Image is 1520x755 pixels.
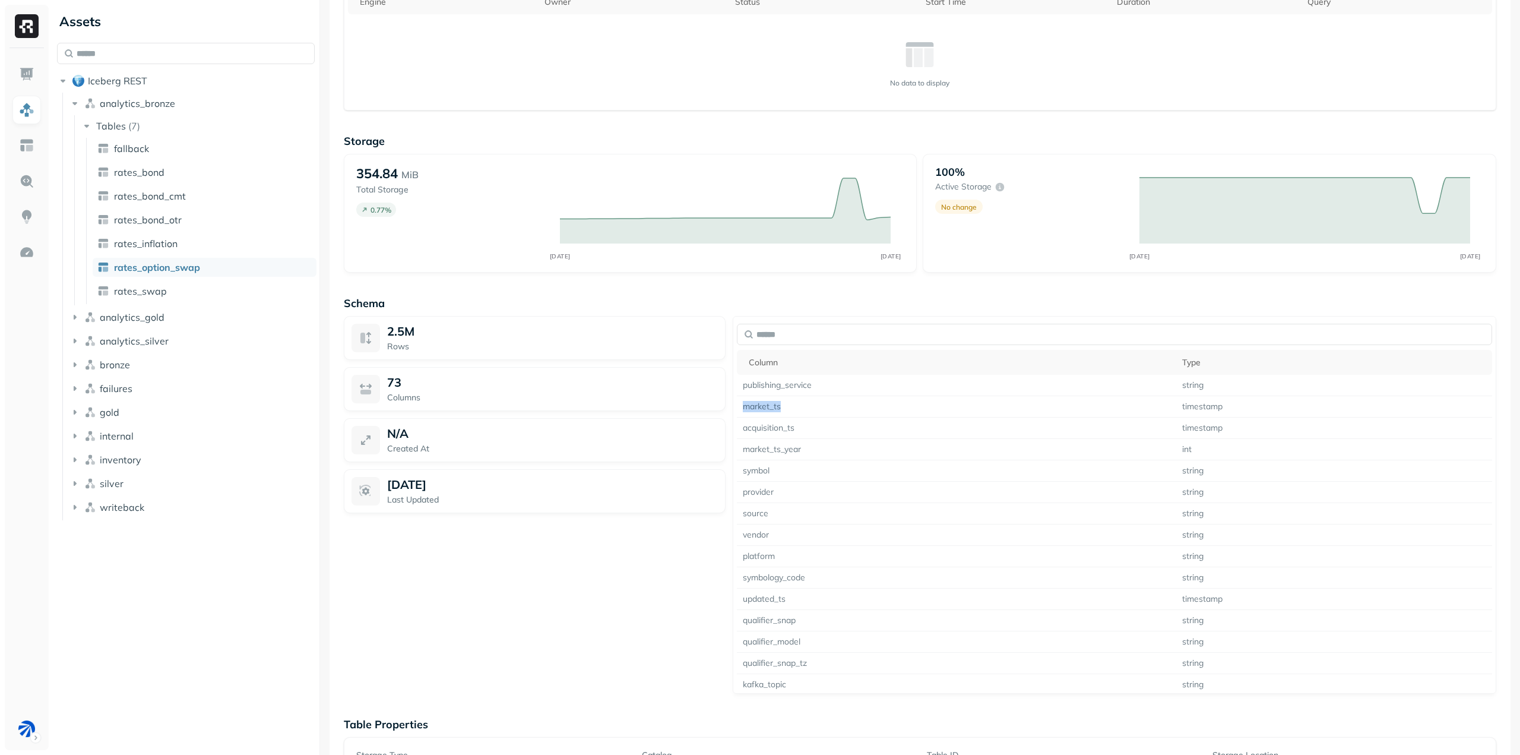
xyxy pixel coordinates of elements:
[344,134,1496,148] p: Storage
[737,418,1177,439] td: acquisition_ts
[19,209,34,225] img: Insights
[57,12,315,31] div: Assets
[737,439,1177,460] td: market_ts_year
[356,184,548,195] p: Total Storage
[344,718,1496,731] p: Table Properties
[97,238,109,249] img: table
[97,214,109,226] img: table
[100,311,164,323] span: analytics_gold
[1176,418,1492,439] td: timestamp
[84,97,96,109] img: namespace
[69,94,315,113] button: analytics_bronze
[737,610,1177,631] td: qualifier_snap
[19,245,34,260] img: Optimization
[84,406,96,418] img: namespace
[737,375,1177,396] td: publishing_service
[1176,396,1492,418] td: timestamp
[97,261,109,273] img: table
[114,166,164,178] span: rates_bond
[114,214,182,226] span: rates_bond_otr
[387,375,401,390] p: 73
[1176,589,1492,610] td: timestamp
[1176,567,1492,589] td: string
[18,721,35,737] img: BAM Dev
[100,454,141,466] span: inventory
[114,143,149,154] span: fallback
[93,258,316,277] a: rates_option_swap
[128,120,140,132] p: ( 7 )
[737,482,1177,503] td: provider
[387,443,718,454] p: Created At
[749,357,1171,368] div: Column
[737,589,1177,610] td: updated_ts
[84,501,96,513] img: namespace
[69,331,315,350] button: analytics_silver
[114,238,178,249] span: rates_inflation
[737,674,1177,696] td: kafka_topic
[1182,357,1486,368] div: Type
[737,567,1177,589] td: symbology_code
[100,501,144,513] span: writeback
[737,396,1177,418] td: market_ts
[1176,460,1492,482] td: string
[81,116,316,135] button: Tables(7)
[100,406,119,418] span: gold
[93,187,316,206] a: rates_bond_cmt
[737,460,1177,482] td: symbol
[96,120,126,132] span: Tables
[72,75,84,87] img: root
[100,478,123,489] span: silver
[100,97,175,109] span: analytics_bronze
[370,206,391,214] p: 0.77 %
[941,203,977,211] p: No change
[84,454,96,466] img: namespace
[93,282,316,301] a: rates_swap
[15,14,39,38] img: Ryft
[93,139,316,158] a: fallback
[387,392,718,403] p: Columns
[97,143,109,154] img: table
[1176,503,1492,525] td: string
[84,383,96,394] img: namespace
[1459,252,1480,260] tspan: [DATE]
[84,311,96,323] img: namespace
[114,190,186,202] span: rates_bond_cmt
[1176,439,1492,460] td: int
[737,653,1177,674] td: qualifier_snap_tz
[1176,525,1492,546] td: string
[1176,482,1492,503] td: string
[737,546,1177,567] td: platform
[19,67,34,82] img: Dashboard
[1176,674,1492,696] td: string
[19,138,34,153] img: Asset Explorer
[387,426,408,441] p: N/A
[84,478,96,489] img: namespace
[890,78,949,87] p: No data to display
[100,383,132,394] span: failures
[19,102,34,118] img: Assets
[100,335,169,347] span: analytics_silver
[114,285,167,297] span: rates_swap
[387,477,426,492] p: [DATE]
[935,165,965,179] p: 100%
[737,525,1177,546] td: vendor
[1176,653,1492,674] td: string
[97,190,109,202] img: table
[88,75,147,87] span: Iceberg REST
[69,379,315,398] button: failures
[97,166,109,178] img: table
[1129,252,1149,260] tspan: [DATE]
[69,498,315,517] button: writeback
[93,210,316,229] a: rates_bond_otr
[550,252,571,260] tspan: [DATE]
[69,474,315,493] button: silver
[737,503,1177,525] td: source
[344,296,1496,310] p: Schema
[1176,375,1492,396] td: string
[1176,546,1492,567] td: string
[19,173,34,189] img: Query Explorer
[935,181,992,192] p: Active storage
[881,252,901,260] tspan: [DATE]
[93,234,316,253] a: rates_inflation
[69,355,315,374] button: bronze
